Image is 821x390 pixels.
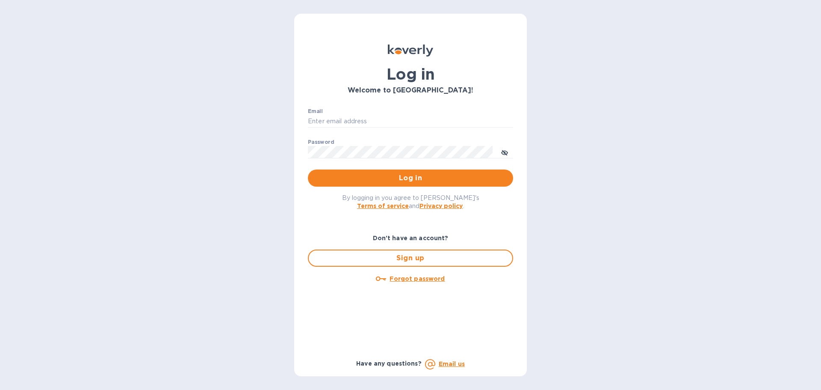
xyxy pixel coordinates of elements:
[308,109,323,114] label: Email
[308,65,513,83] h1: Log in
[357,202,409,209] a: Terms of service
[342,194,479,209] span: By logging in you agree to [PERSON_NAME]'s and .
[308,140,334,145] label: Password
[356,360,422,367] b: Have any questions?
[388,45,433,57] img: Koverly
[308,250,513,267] button: Sign up
[439,360,465,367] a: Email us
[308,170,513,187] button: Log in
[496,143,513,161] button: toggle password visibility
[316,253,505,263] span: Sign up
[315,173,506,183] span: Log in
[308,115,513,128] input: Enter email address
[390,275,445,282] u: Forgot password
[308,86,513,95] h3: Welcome to [GEOGRAPHIC_DATA]!
[419,202,463,209] a: Privacy policy
[373,235,449,241] b: Don't have an account?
